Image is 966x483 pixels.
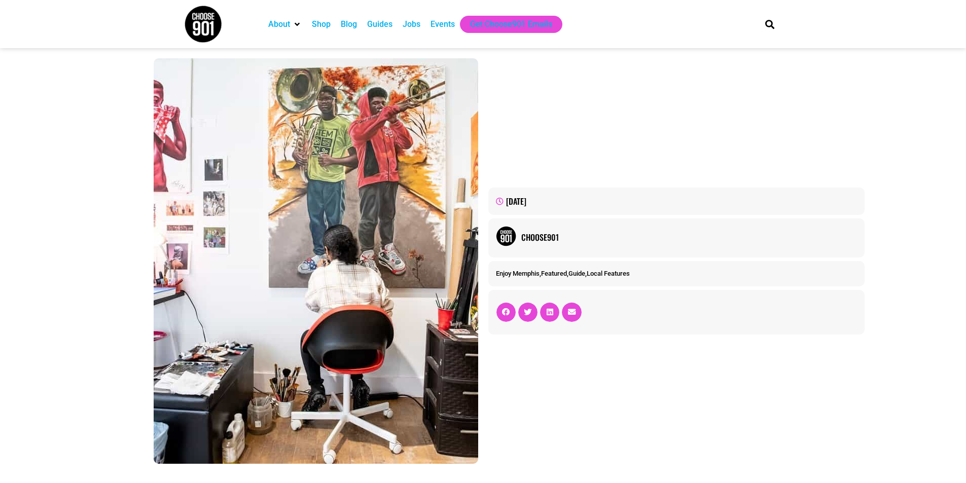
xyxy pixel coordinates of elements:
[431,18,455,30] a: Events
[403,18,420,30] a: Jobs
[568,270,585,277] a: Guide
[268,18,290,30] a: About
[496,270,630,277] span: , , ,
[518,303,538,322] div: Share on twitter
[263,16,748,33] nav: Main nav
[496,226,516,246] img: Picture of Choose901
[341,18,357,30] a: Blog
[263,16,307,33] div: About
[541,270,567,277] a: Featured
[562,303,581,322] div: Share on email
[154,58,478,464] img: An artist sits in a chair painting a large portrait of two young musicians playing brass instrume...
[540,303,559,322] div: Share on linkedin
[312,18,331,30] a: Shop
[496,303,516,322] div: Share on facebook
[367,18,392,30] a: Guides
[521,231,857,243] a: Choose901
[506,195,526,207] time: [DATE]
[470,18,552,30] a: Get Choose901 Emails
[761,16,778,32] div: Search
[587,270,630,277] a: Local Features
[496,270,540,277] a: Enjoy Memphis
